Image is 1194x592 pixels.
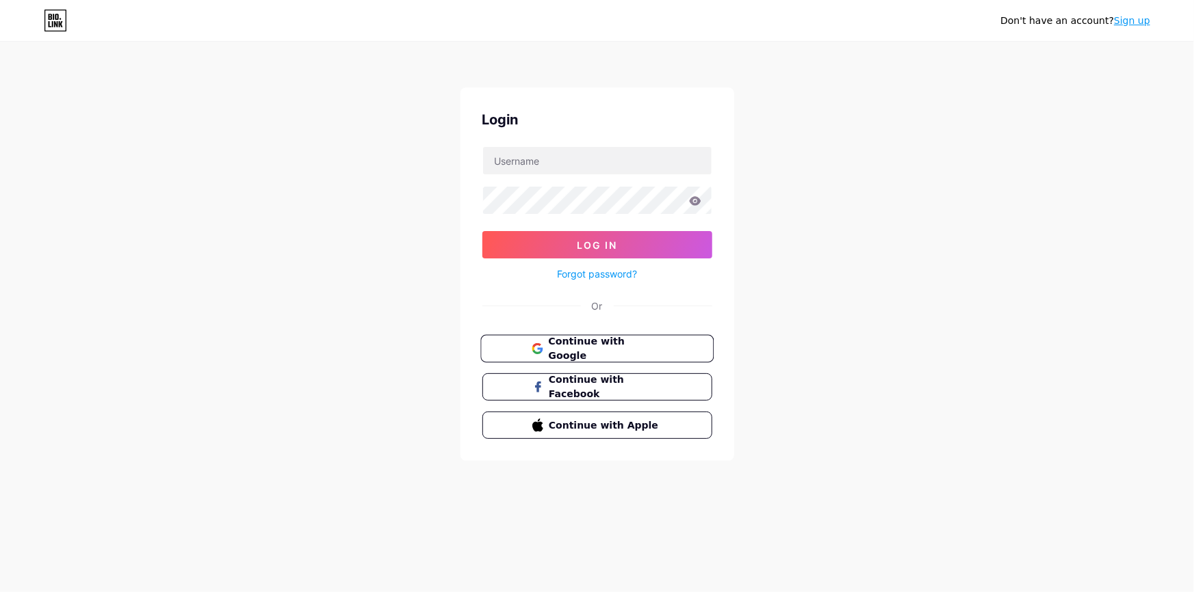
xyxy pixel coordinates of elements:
[482,412,712,439] button: Continue with Apple
[1114,15,1150,26] a: Sign up
[482,373,712,401] button: Continue with Facebook
[482,231,712,258] button: Log In
[592,299,603,313] div: Or
[480,335,714,363] button: Continue with Google
[483,147,712,174] input: Username
[482,335,712,362] a: Continue with Google
[577,239,617,251] span: Log In
[548,334,662,364] span: Continue with Google
[549,373,662,401] span: Continue with Facebook
[557,267,637,281] a: Forgot password?
[1000,14,1150,28] div: Don't have an account?
[549,418,662,433] span: Continue with Apple
[482,109,712,130] div: Login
